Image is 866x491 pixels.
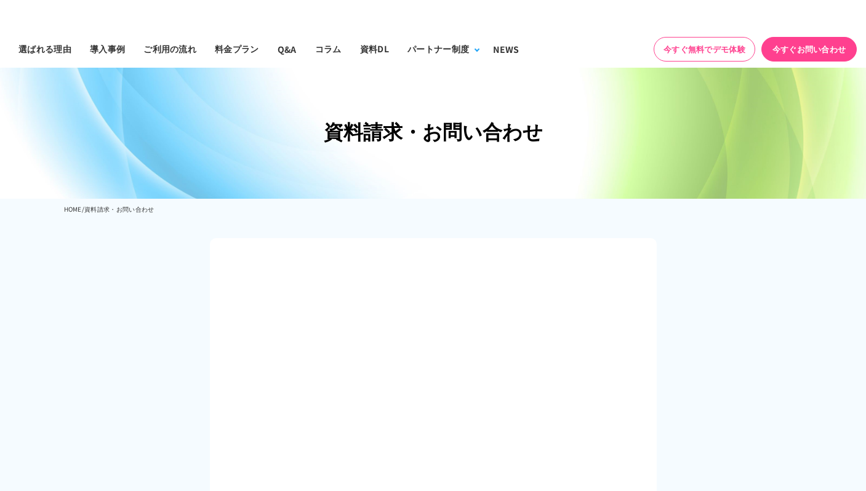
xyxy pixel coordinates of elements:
[64,204,82,214] a: HOME
[407,42,469,55] div: パートナー制度
[64,116,803,146] h1: 資料請求・お問い合わせ
[82,202,84,217] li: /
[134,30,206,68] a: ご利用の流れ
[268,30,306,68] a: Q&A
[81,30,134,68] a: 導入事例
[206,30,268,68] a: 料金プラン
[351,30,398,68] a: 資料DL
[9,30,81,68] a: 選ばれる理由
[84,202,154,217] li: 資料請求・お問い合わせ
[654,37,755,62] a: 今すぐ無料でデモ体験
[761,37,857,62] a: 今すぐお問い合わせ
[484,30,528,68] a: NEWS
[306,30,351,68] a: コラム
